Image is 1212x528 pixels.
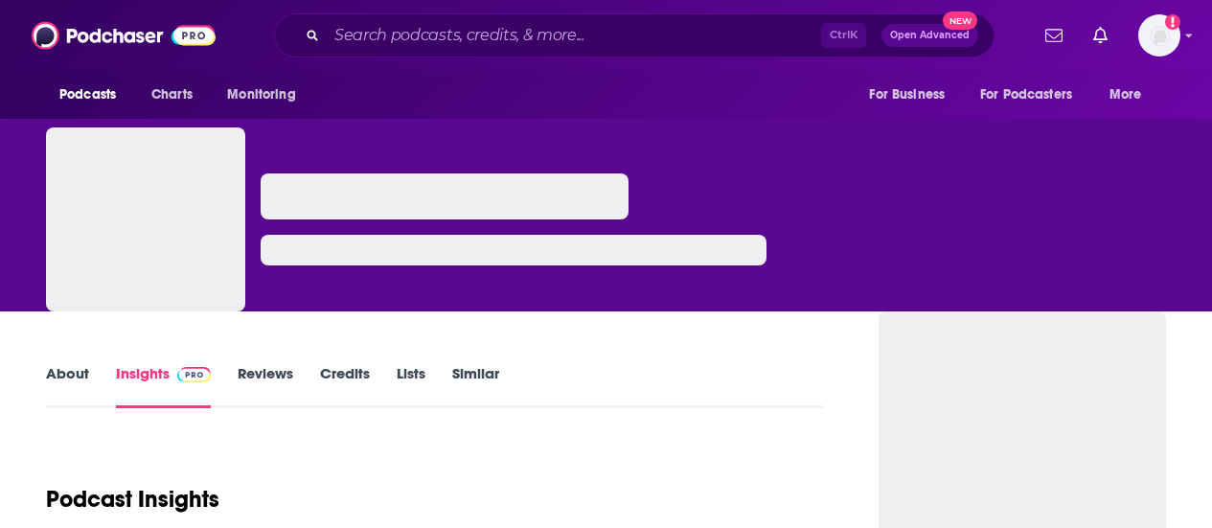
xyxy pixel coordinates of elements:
a: Reviews [238,364,293,408]
a: Show notifications dropdown [1086,19,1115,52]
img: Podchaser - Follow, Share and Rate Podcasts [32,17,216,54]
a: Show notifications dropdown [1038,19,1070,52]
span: More [1109,81,1142,108]
svg: Add a profile image [1165,14,1180,30]
button: Show profile menu [1138,14,1180,57]
a: InsightsPodchaser Pro [116,364,211,408]
span: For Podcasters [980,81,1072,108]
span: Ctrl K [821,23,866,48]
button: open menu [46,77,141,113]
button: open menu [1096,77,1166,113]
h1: Podcast Insights [46,485,219,514]
a: Credits [320,364,370,408]
button: Open AdvancedNew [881,24,978,47]
img: User Profile [1138,14,1180,57]
a: Similar [452,364,499,408]
span: Charts [151,81,193,108]
span: Open Advanced [890,31,970,40]
button: open menu [856,77,969,113]
a: Charts [139,77,204,113]
a: About [46,364,89,408]
span: Podcasts [59,81,116,108]
img: Podchaser Pro [177,367,211,382]
button: open menu [214,77,320,113]
button: open menu [968,77,1100,113]
span: Monitoring [227,81,295,108]
input: Search podcasts, credits, & more... [327,20,821,51]
span: New [943,11,977,30]
div: Search podcasts, credits, & more... [274,13,995,57]
span: Logged in as calellac [1138,14,1180,57]
span: For Business [869,81,945,108]
a: Lists [397,364,425,408]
